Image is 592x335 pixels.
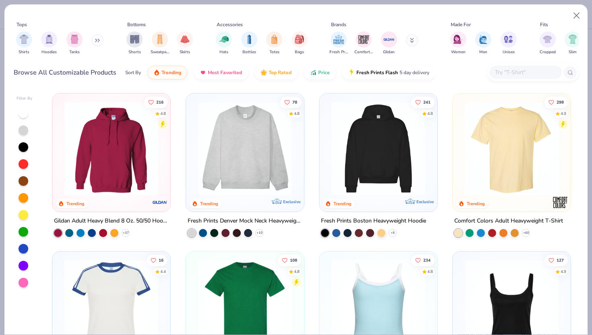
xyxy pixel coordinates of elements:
[125,69,141,76] div: Sort By
[16,31,32,55] button: filter button
[41,31,57,55] div: filter for Hoodies
[503,49,515,55] span: Unisex
[216,31,232,55] button: filter button
[194,66,248,79] button: Most Favorited
[540,31,556,55] div: filter for Cropped
[151,31,169,55] button: filter button
[217,21,243,28] div: Accessories
[126,31,143,55] div: filter for Shorts
[294,269,299,275] div: 4.8
[383,49,395,55] span: Gildan
[475,31,491,55] button: filter button
[151,49,169,55] span: Sweatpants
[200,69,206,76] img: most_fav.gif
[321,216,426,226] div: Fresh Prints Boston Heavyweight Hoodie
[41,31,57,55] button: filter button
[552,194,568,210] img: Comfort Colors logo
[454,216,563,226] div: Comfort Colors Adult Heavyweight T-Shirt
[60,102,162,196] img: 01756b78-01f6-4cc6-8d8a-3c30c1a0c8ac
[416,199,434,204] span: Exclusive
[569,8,584,23] button: Close
[180,35,190,44] img: Skirts Image
[329,31,348,55] div: filter for Fresh Prints
[544,255,568,266] button: Like
[188,216,302,226] div: Fresh Prints Denver Mock Neck Heavyweight Sweatshirt
[329,49,348,55] span: Fresh Prints
[292,100,297,104] span: 78
[450,31,466,55] button: filter button
[17,96,33,102] div: Filter By
[318,69,330,76] span: Price
[17,21,27,28] div: Tops
[561,110,566,117] div: 4.9
[292,31,308,55] button: filter button
[292,31,308,55] div: filter for Bags
[245,35,254,44] img: Bottles Image
[19,35,29,44] img: Shirts Image
[144,96,168,108] button: Like
[557,258,564,262] span: 127
[557,100,564,104] span: 298
[155,35,164,44] img: Sweatpants Image
[177,31,193,55] button: filter button
[159,258,164,262] span: 16
[354,49,373,55] span: Comfort Colors
[270,35,279,44] img: Totes Image
[128,49,141,55] span: Shorts
[475,31,491,55] div: filter for Men
[151,31,169,55] div: filter for Sweatpants
[453,35,463,44] img: Women Image
[241,31,257,55] div: filter for Bottles
[161,69,181,76] span: Trending
[123,231,129,235] span: + 37
[41,49,57,55] span: Hoodies
[153,69,160,76] img: trending.gif
[54,216,169,226] div: Gildan Adult Heavy Blend 8 Oz. 50/50 Hooded Sweatshirt
[381,31,397,55] div: filter for Gildan
[479,49,487,55] span: Men
[354,31,373,55] button: filter button
[358,33,370,46] img: Comfort Colors Image
[160,110,166,117] div: 4.8
[294,110,299,117] div: 4.8
[126,31,143,55] button: filter button
[423,258,431,262] span: 234
[156,100,164,104] span: 216
[219,35,229,44] img: Hats Image
[19,49,29,55] span: Shirts
[383,33,395,46] img: Gildan Image
[147,66,187,79] button: Trending
[280,96,301,108] button: Like
[540,49,556,55] span: Cropped
[565,31,581,55] div: filter for Slim
[14,68,116,77] div: Browse All Customizable Products
[540,21,548,28] div: Fits
[451,49,466,55] span: Women
[501,31,517,55] div: filter for Unisex
[411,96,435,108] button: Like
[256,231,262,235] span: + 10
[523,231,529,235] span: + 60
[494,68,556,77] input: Try "T-Shirt"
[327,102,429,196] img: 91acfc32-fd48-4d6b-bdad-a4c1a30ac3fc
[269,69,292,76] span: Top Rated
[504,35,513,44] img: Unisex Image
[544,96,568,108] button: Like
[331,21,346,28] div: Brands
[241,31,257,55] button: filter button
[66,31,83,55] div: filter for Tanks
[411,255,435,266] button: Like
[208,69,242,76] span: Most Favorited
[304,66,336,79] button: Price
[255,66,298,79] button: Top Rated
[295,49,304,55] span: Bags
[261,69,267,76] img: TopRated.gif
[16,31,32,55] div: filter for Shirts
[429,102,531,196] img: d4a37e75-5f2b-4aef-9a6e-23330c63bbc0
[45,35,54,44] img: Hoodies Image
[543,35,552,44] img: Cropped Image
[561,269,566,275] div: 4.9
[423,100,431,104] span: 241
[266,31,282,55] div: filter for Totes
[501,31,517,55] button: filter button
